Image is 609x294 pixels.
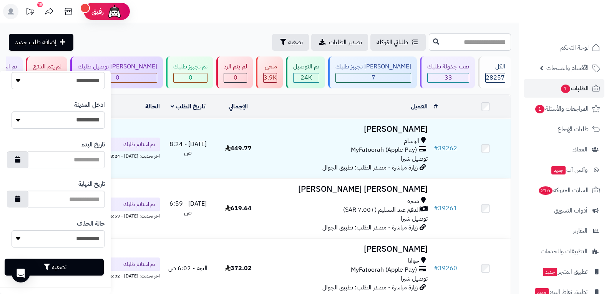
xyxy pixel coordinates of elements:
div: تم تجهيز طلبك [173,62,207,71]
a: وآتس آبجديد [524,161,604,179]
a: تحديثات المنصة [20,4,40,21]
span: توصيل شبرا [401,154,428,163]
div: 0 [174,73,207,82]
span: مسره [407,197,419,206]
span: زيارة مباشرة - مصدر الطلب: تطبيق الجوال [322,223,418,232]
span: # [434,204,438,213]
a: تطبيق المتجرجديد [524,262,604,281]
a: لوحة التحكم [524,38,604,57]
label: تاريخ النهاية [78,180,105,189]
a: التطبيقات والخدمات [524,242,604,261]
a: الطلبات1 [524,79,604,98]
img: ai-face.png [107,4,122,19]
span: التطبيقات والخدمات [541,246,587,257]
div: لم يتم الدفع [33,62,61,71]
div: Open Intercom Messenger [12,264,30,282]
div: 7 [336,73,411,82]
div: 33 [428,73,469,82]
span: التقارير [573,226,587,236]
span: 216 [538,186,553,195]
a: السلات المتروكة216 [524,181,604,199]
span: توصيل شبرا [401,214,428,223]
a: # [434,102,438,111]
h3: [PERSON_NAME] [267,125,428,134]
span: جديد [551,166,566,174]
a: أدوات التسويق [524,201,604,220]
span: 7 [372,73,375,82]
a: الإجمالي [229,102,248,111]
a: العملاء [524,140,604,159]
a: #39261 [434,204,457,213]
button: تصفية [272,34,309,51]
span: العملاء [572,144,587,155]
a: [PERSON_NAME] تجهيز طلبك 7 [327,56,418,88]
span: تطبيق المتجر [542,266,587,277]
span: 1 [535,105,545,114]
span: # [434,264,438,273]
div: [PERSON_NAME] تجهيز طلبك [335,62,411,71]
a: التقارير [524,222,604,240]
span: MyFatoorah (Apple Pay) [351,266,417,274]
span: 0 [116,73,119,82]
div: [PERSON_NAME] توصيل طلبك [78,62,157,71]
a: العميل [411,102,428,111]
a: طلباتي المُوكلة [370,34,426,51]
span: 449.77 [225,144,252,153]
span: تم استلام طلبك [123,261,155,268]
span: توصيل شبرا [401,274,428,283]
div: ملغي [263,62,277,71]
div: تمت جدولة طلبك [427,62,469,71]
span: الطلبات [560,83,589,94]
label: ادخل المدينة [74,101,105,110]
span: 24K [300,73,312,82]
span: [DATE] - 6:59 ص [169,199,207,217]
span: # [434,144,438,153]
button: تصفية [5,259,104,276]
a: إضافة طلب جديد [9,34,73,51]
div: 3870 [264,73,277,82]
span: طلباتي المُوكلة [377,38,408,47]
span: الأقسام والمنتجات [546,63,589,73]
span: 28257 [486,73,505,82]
div: 0 [78,73,157,82]
a: [PERSON_NAME] توصيل طلبك 0 [69,56,164,88]
span: [DATE] - 8:24 ص [169,140,207,158]
span: تصفية [288,38,303,47]
span: المراجعات والأسئلة [534,103,589,114]
span: حوايا [408,257,419,266]
a: طلبات الإرجاع [524,120,604,138]
a: الحالة [145,102,160,111]
div: 23968 [294,73,319,82]
span: 3.9K [264,73,277,82]
span: الدفع عند التسليم (+7.00 SAR) [343,206,420,214]
span: 0 [189,73,192,82]
a: #39260 [434,264,457,273]
span: زيارة مباشرة - مصدر الطلب: تطبيق الجوال [322,163,418,172]
span: 619.64 [225,204,252,213]
div: الكل [485,62,505,71]
span: زيارة مباشرة - مصدر الطلب: تطبيق الجوال [322,283,418,292]
span: تصدير الطلبات [329,38,362,47]
a: تم التوصيل 24K [284,56,327,88]
h3: [PERSON_NAME] [PERSON_NAME] [267,185,428,194]
span: السلات المتروكة [538,185,589,196]
span: MyFatoorah (Apple Pay) [351,146,417,154]
span: تم استلام طلبك [123,141,155,148]
span: لوحة التحكم [560,42,589,53]
img: logo-2.png [557,6,602,22]
a: الكل28257 [476,56,513,88]
a: تاريخ الطلب [171,102,206,111]
span: 1 [561,84,571,93]
label: تاريخ البدء [81,140,105,149]
a: تم تجهيز طلبك 0 [164,56,215,88]
span: 372.02 [225,264,252,273]
span: رفيق [91,7,104,16]
span: اليوم - 6:02 ص [168,264,207,273]
a: تمت جدولة طلبك 33 [418,56,476,88]
a: تصدير الطلبات [311,34,368,51]
span: طلبات الإرجاع [558,124,589,135]
span: إضافة طلب جديد [15,38,56,47]
span: وآتس آب [551,164,587,175]
div: 0 [224,73,247,82]
span: تم استلام طلبك [123,201,155,208]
